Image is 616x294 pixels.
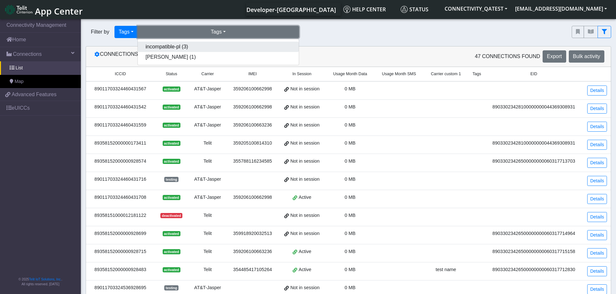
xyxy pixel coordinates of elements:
span: 0 MB [345,231,356,236]
div: 89358152000000928574 [90,158,151,165]
div: test name [427,266,464,273]
a: Details [587,266,607,276]
span: 0 MB [345,285,356,290]
span: Advanced Features [12,91,57,98]
a: Details [587,158,607,168]
span: testing [164,177,178,182]
div: Connections [88,50,349,63]
div: 355788116234585 [231,158,274,165]
div: 89033023426500000000060317713703 [489,158,578,165]
span: Active [299,194,311,201]
div: fitlers menu [572,26,611,38]
span: 0 MB [345,122,356,127]
button: [PERSON_NAME] (1) [138,52,299,62]
a: Status [398,3,441,16]
div: AT&T-Jasper [192,122,223,129]
div: 89033023426500000000060317712830 [489,266,578,273]
span: 0 MB [345,140,356,146]
a: Details [587,230,607,240]
span: Carrier custom 1 [431,71,461,77]
span: 0 MB [345,177,356,182]
span: Not in session [290,104,319,111]
img: knowledge.svg [343,6,351,13]
span: Carrier [201,71,214,77]
img: status.svg [401,6,408,13]
span: activated [163,249,180,254]
div: AT&T-Jasper [192,104,223,111]
span: Not in session [290,140,319,147]
a: Your current platform instance [246,3,336,16]
div: 89011703324536928695 [90,284,151,291]
span: Developer-[GEOGRAPHIC_DATA] [246,6,336,14]
div: 89011703324460431542 [90,104,151,111]
a: Help center [341,3,398,16]
span: Status [166,71,177,77]
span: Not in session [290,212,319,219]
span: Tags [472,71,481,77]
img: logo-telit-cinterion-gw-new.png [5,5,32,15]
a: Details [587,86,607,96]
button: Tags [114,26,138,38]
button: Export [543,50,566,63]
span: activated [163,159,180,164]
span: App Center [35,5,83,17]
div: AT&T-Jasper [192,194,223,201]
div: 89358152000000928483 [90,266,151,273]
span: Active [299,248,311,255]
div: 89033023426500000000060317715158 [489,248,578,255]
span: Export [547,54,562,59]
button: incompatible-pl (3) [138,42,299,52]
div: AT&T-Jasper [192,86,223,93]
div: Telit [192,212,223,219]
div: AT&T-Jasper [192,176,223,183]
div: 89358151000012181122 [90,212,151,219]
div: 89011703324460431716 [90,176,151,183]
span: Not in session [290,86,319,93]
span: activated [163,231,180,236]
span: 0 MB [345,158,356,164]
div: AT&T-Jasper [192,284,223,291]
span: List [16,65,23,72]
span: Map [15,78,24,85]
button: Bulk activity [569,50,604,63]
span: IMEI [248,71,257,77]
div: 359206100663236 [231,248,274,255]
a: Details [587,194,607,204]
span: 0 MB [345,267,356,272]
span: 47 Connections found [475,53,540,60]
div: 89033023426500000000060317714964 [489,230,578,237]
div: Telit [192,230,223,237]
span: activated [163,123,180,128]
span: Not in session [290,122,319,129]
div: 359206100662998 [231,104,274,111]
div: Telit [192,266,223,273]
span: Usage Month SMS [382,71,416,77]
div: 89358152000000173411 [90,140,151,147]
span: activated [163,141,180,146]
div: 359206100662998 [231,86,274,93]
span: Active [299,266,311,273]
span: Not in session [290,176,319,183]
span: Bulk activity [573,54,600,59]
div: 359206100662998 [231,194,274,201]
span: activated [163,267,180,272]
a: Details [587,104,607,114]
a: Telit IoT Solutions, Inc. [29,278,61,281]
span: EID [530,71,537,77]
div: Telit [192,158,223,165]
div: Telit [192,248,223,255]
span: Connections [13,50,42,58]
span: 0 MB [345,249,356,254]
span: Usage Month Data [333,71,367,77]
span: Help center [343,6,386,13]
span: Not in session [290,158,319,165]
div: 359206100663236 [231,122,274,129]
span: activated [163,86,180,92]
span: ICCID [115,71,126,77]
a: Details [587,248,607,258]
div: 89358152000000928715 [90,248,151,255]
span: Status [401,6,428,13]
button: [EMAIL_ADDRESS][DOMAIN_NAME] [511,3,611,15]
div: 89358152000000928699 [90,230,151,237]
span: Not in session [290,230,319,237]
